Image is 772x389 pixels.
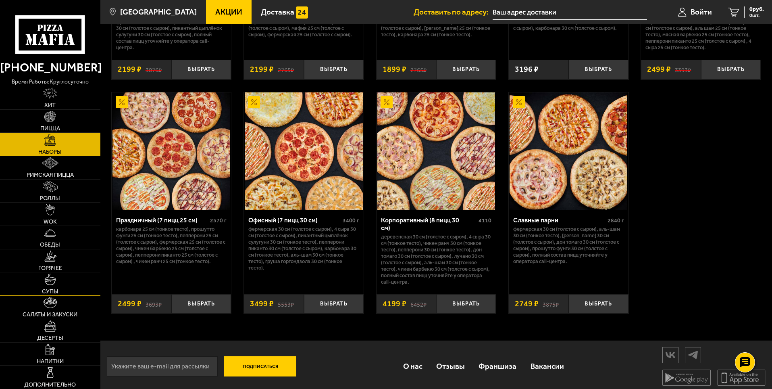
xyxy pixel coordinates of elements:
[685,348,701,362] img: tg
[224,356,297,376] button: Подписаться
[146,300,162,308] s: 3693 ₽
[37,335,63,341] span: Десерты
[414,8,493,16] span: Доставить по адресу:
[296,6,308,19] img: 15daf4d41897b9f0e9f617042186c801.svg
[116,12,227,51] p: Карбонара 30 см (толстое с сыром), Прошутто Фунги 30 см (толстое с сыром), [PERSON_NAME] 30 см (т...
[383,300,406,308] span: 4199 ₽
[568,60,628,79] button: Выбрать
[261,8,294,16] span: Доставка
[568,294,628,314] button: Выбрать
[120,8,197,16] span: [GEOGRAPHIC_DATA]
[38,265,62,271] span: Горячее
[377,92,495,210] img: Корпоративный (8 пицц 30 см)
[377,92,496,210] a: АкционныйКорпоративный (8 пицц 30 см)
[23,312,77,317] span: Салаты и закуски
[513,96,525,108] img: Акционный
[116,96,128,108] img: Акционный
[749,6,764,12] span: 0 руб.
[513,216,606,224] div: Славные парни
[647,65,671,73] span: 2499 ₽
[543,300,559,308] s: 3875 ₽
[663,348,678,362] img: vk
[304,60,364,79] button: Выбрать
[42,289,58,294] span: Супы
[396,353,429,379] a: О нас
[436,60,496,79] button: Выбрать
[248,12,359,38] p: Мясная Барбекю 25 см (толстое с сыром), 4 сыра 25 см (толстое с сыром), Чикен Ранч 25 см (толстое...
[381,96,393,108] img: Акционный
[248,216,341,224] div: Офисный (7 пицц 30 см)
[436,294,496,314] button: Выбрать
[210,217,227,224] span: 2570 г
[749,13,764,18] span: 0 шт.
[40,195,60,201] span: Роллы
[171,60,231,79] button: Выбрать
[116,226,227,265] p: Карбонара 25 см (тонкое тесто), Прошутто Фунги 25 см (тонкое тесто), Пепперони 25 см (толстое с с...
[215,8,242,16] span: Акции
[248,226,359,271] p: Фермерская 30 см (толстое с сыром), 4 сыра 30 см (толстое с сыром), Пикантный цыплёнок сулугуни 3...
[343,217,359,224] span: 3400 г
[248,96,260,108] img: Акционный
[107,356,218,376] input: Укажите ваш e-mail для рассылки
[250,65,274,73] span: 2199 ₽
[383,65,406,73] span: 1899 ₽
[116,216,208,224] div: Праздничный (7 пицц 25 см)
[171,294,231,314] button: Выбрать
[515,65,539,73] span: 3196 ₽
[40,125,60,131] span: Пицца
[44,102,56,108] span: Хит
[510,92,627,210] img: Славные парни
[27,172,74,178] span: Римская пицца
[40,242,60,247] span: Обеды
[381,216,477,232] div: Корпоративный (8 пицц 30 см)
[515,300,539,308] span: 2749 ₽
[675,65,691,73] s: 3393 ₽
[118,300,141,308] span: 2499 ₽
[524,353,571,379] a: Вакансии
[278,300,294,308] s: 5553 ₽
[118,65,141,73] span: 2199 ₽
[608,217,624,224] span: 2840 г
[509,92,628,210] a: АкционныйСлавные парни
[278,65,294,73] s: 2765 ₽
[44,219,57,224] span: WOK
[645,12,756,51] p: Чикен Ранч 25 см (толстое с сыром), Чикен Барбекю 25 см (толстое с сыром), Карбонара 25 см (толст...
[513,226,624,265] p: Фермерская 30 см (толстое с сыром), Аль-Шам 30 см (тонкое тесто), [PERSON_NAME] 30 см (толстое с ...
[304,294,364,314] button: Выбрать
[691,8,712,16] span: Войти
[410,65,427,73] s: 2765 ₽
[244,92,364,210] a: АкционныйОфисный (7 пицц 30 см)
[429,353,472,379] a: Отзывы
[112,92,230,210] img: Праздничный (7 пицц 25 см)
[479,217,491,224] span: 4110
[38,149,62,155] span: Наборы
[493,5,647,20] input: Ваш адрес доставки
[250,300,274,308] span: 3499 ₽
[112,92,231,210] a: АкционныйПраздничный (7 пицц 25 см)
[381,234,492,285] p: Деревенская 30 см (толстое с сыром), 4 сыра 30 см (тонкое тесто), Чикен Ранч 30 см (тонкое тесто)...
[245,92,362,210] img: Офисный (7 пицц 30 см)
[37,358,64,364] span: Напитки
[410,300,427,308] s: 6452 ₽
[146,65,162,73] s: 3076 ₽
[472,353,523,379] a: Франшиза
[701,60,761,79] button: Выбрать
[24,382,76,387] span: Дополнительно
[381,12,492,38] p: Чикен Ранч 25 см (толстое с сыром), Дракон 25 см (толстое с сыром), Чикен Барбекю 25 см (толстое ...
